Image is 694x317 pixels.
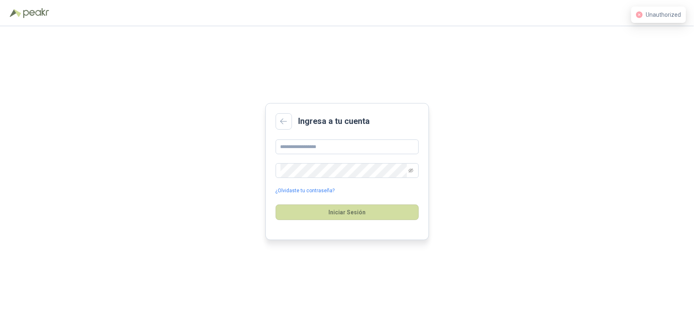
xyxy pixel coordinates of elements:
[276,205,419,220] button: Iniciar Sesión
[636,11,642,18] span: close-circle
[276,187,335,195] a: ¿Olvidaste tu contraseña?
[299,115,370,128] h2: Ingresa a tu cuenta
[23,8,49,18] img: Peakr
[409,168,413,173] span: eye-invisible
[10,9,21,17] img: Logo
[646,11,681,18] span: Unauthorized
